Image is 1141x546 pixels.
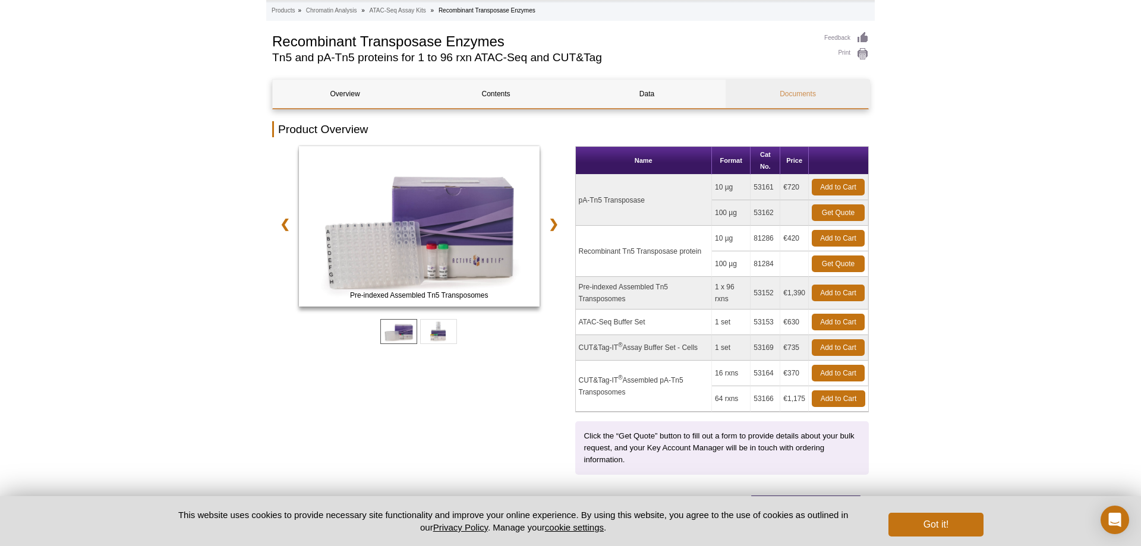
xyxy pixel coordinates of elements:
h2: Tn5 and pA-Tn5 proteins for 1 to 96 rxn ATAC-Seq and CUT&Tag [272,52,812,63]
td: pA-Tn5 Transposase [576,175,712,226]
td: ATAC-Seq Buffer Set [576,310,712,335]
p: Click the “Get Quote” button to fill out a form to provide details about your bulk request, and y... [584,430,861,466]
td: 53169 [751,335,780,361]
button: cookie settings [545,522,604,532]
td: 1 set [712,335,751,361]
td: €420 [780,226,809,251]
li: » [361,7,365,14]
td: Recombinant Tn5 Transposase protein [576,226,712,277]
a: Add to Cart [812,365,865,381]
a: Print [824,48,869,61]
a: Add to Cart [812,285,865,301]
a: Documents [726,80,870,108]
td: 1 set [712,310,751,335]
td: 53162 [751,200,780,226]
a: Data [575,80,719,108]
th: Format [712,147,751,175]
td: €370 [780,361,809,386]
a: Overview [273,80,417,108]
td: CUT&Tag-IT Assembled pA-Tn5 Transposomes [576,361,712,412]
a: Feedback [824,31,869,45]
th: Name [576,147,712,175]
li: » [298,7,301,14]
button: Got it! [888,513,984,536]
td: 64 rxns [712,386,751,412]
td: 16 rxns [712,361,751,386]
td: €720 [780,175,809,200]
td: 100 µg [712,200,751,226]
li: Recombinant Transposase Enzymes [439,7,535,14]
td: 100 µg [712,251,751,277]
td: €630 [780,310,809,335]
a: ❮ [272,210,298,238]
td: 53161 [751,175,780,200]
span: Pre-indexed Assembled Tn5 Transposomes [301,289,537,301]
a: Privacy Policy [433,522,488,532]
a: Add to Cart [812,390,865,407]
th: Cat No. [751,147,780,175]
td: 53153 [751,310,780,335]
th: Price [780,147,809,175]
sup: ® [618,342,622,348]
a: Contents [424,80,568,108]
a: Get Quote [812,204,865,221]
a: Products [272,5,295,16]
td: 53166 [751,386,780,412]
td: 81286 [751,226,780,251]
li: » [431,7,434,14]
td: 53164 [751,361,780,386]
td: €1,175 [780,386,809,412]
h2: Product Overview [272,121,869,137]
a: Add to Cart [812,179,865,195]
p: This website uses cookies to provide necessary site functionality and improve your online experie... [157,509,869,534]
a: Add to Cart [812,230,865,247]
td: 10 µg [712,175,751,200]
a: Add to Cart [812,314,865,330]
td: 1 x 96 rxns [712,277,751,310]
td: Pre-indexed Assembled Tn5 Transposomes [576,277,712,310]
h1: Recombinant Transposase Enzymes [272,31,812,49]
img: Pre-indexed Assembled Tn5 Transposomes [299,146,540,307]
a: ❯ [541,210,566,238]
div: Open Intercom Messenger [1101,506,1129,534]
td: 10 µg [712,226,751,251]
td: CUT&Tag-IT Assay Buffer Set - Cells [576,335,712,361]
a: ATAC-Seq Kit [299,146,540,310]
a: Get Quote [812,255,865,272]
td: €1,390 [780,277,809,310]
sup: ® [618,374,622,381]
td: 53152 [751,277,780,310]
a: ATAC-Seq Assay Kits [370,5,426,16]
a: Add to Cart [812,339,865,356]
td: 81284 [751,251,780,277]
td: €735 [780,335,809,361]
a: Chromatin Analysis [306,5,357,16]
